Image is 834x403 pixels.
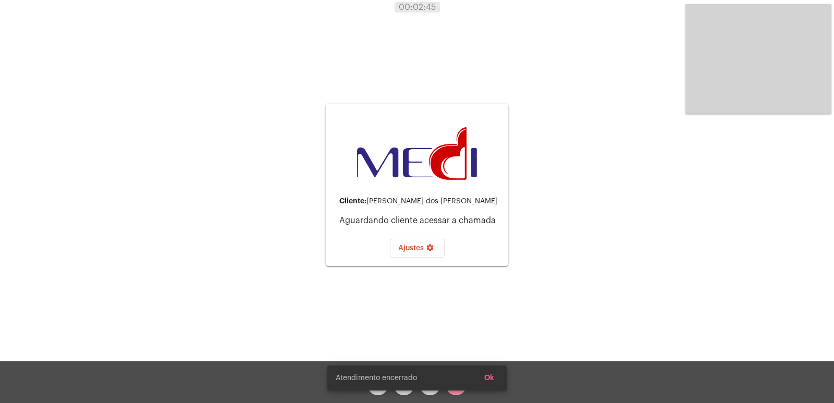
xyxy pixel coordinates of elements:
span: 00:02:45 [399,3,436,11]
img: d3a1b5fa-500b-b90f-5a1c-719c20e9830b.png [357,127,477,180]
span: Ajustes [398,245,436,252]
span: Atendimento encerrado [336,373,417,383]
strong: Cliente: [339,197,366,204]
span: Ok [484,374,494,382]
div: [PERSON_NAME] dos [PERSON_NAME] [339,197,500,205]
mat-icon: settings [424,243,436,256]
button: Ajustes [390,239,445,258]
p: Aguardando cliente acessar a chamada [339,216,500,225]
